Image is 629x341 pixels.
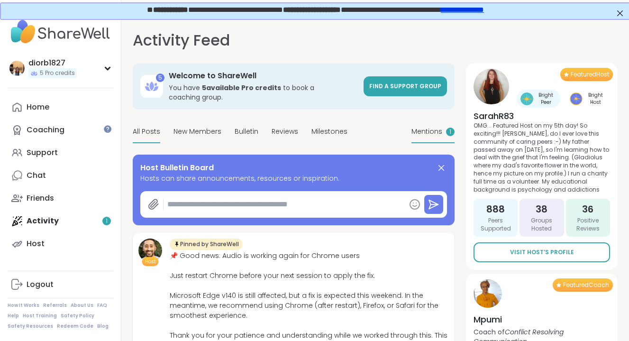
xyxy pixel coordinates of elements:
span: Groups Hosted [523,217,560,233]
a: Referrals [43,302,67,309]
div: Pinned by ShareWell [170,239,243,250]
div: Friends [27,193,54,203]
div: Home [27,102,49,112]
h4: Mpumi [474,313,610,325]
a: Support [8,141,113,164]
span: Bright Peer [535,92,556,106]
img: Bright Host [570,92,583,105]
span: 36 [582,203,593,216]
div: Logout [27,279,54,290]
h3: You have to book a coaching group. [169,83,358,102]
div: Chat [27,170,46,181]
div: Host [27,239,45,249]
span: Mentions [411,127,442,137]
span: Featured Coach [563,281,609,289]
span: Milestones [311,127,347,137]
img: SarahR83 [474,69,509,104]
span: New Members [173,127,221,137]
a: Chat [8,164,113,187]
a: Blog [97,323,109,330]
a: Logout [8,273,113,296]
span: Find a support group [369,82,441,90]
a: How It Works [8,302,39,309]
a: Home [8,96,113,119]
a: Safety Policy [61,313,94,319]
span: Bulletin [235,127,258,137]
a: About Us [71,302,93,309]
a: Friends [8,187,113,210]
img: ShareWell Nav Logo [8,15,113,48]
img: Mpumi [474,279,502,308]
span: Hosts can share announcements, resources or inspiration. [140,174,447,184]
a: FAQ [97,302,107,309]
span: Bright Host [584,92,606,106]
h3: Welcome to ShareWell [169,71,358,81]
span: Positive Reviews [570,217,606,233]
div: diorb1827 [28,58,77,68]
span: All Posts [133,127,160,137]
a: Find a support group [364,76,447,96]
p: OMG... Featured Host on my 5th day! So exciting!!! [PERSON_NAME], do I ever love this community o... [474,122,610,193]
span: 38 [536,203,547,216]
a: Host Training [23,313,57,319]
span: Host Bulletin Board [140,162,214,174]
span: 1 [449,128,451,136]
img: diorb1827 [9,61,25,76]
img: brett [138,239,162,262]
a: Visit Host’s Profile [474,242,610,262]
img: Bright Peer [520,92,533,105]
span: Visit Host’s Profile [510,248,574,257]
span: Reviews [272,127,298,137]
span: 5 Pro credits [40,69,75,77]
a: Host [8,232,113,255]
span: Peers Supported [477,217,514,233]
a: Safety Resources [8,323,53,330]
a: Help [8,313,19,319]
iframe: Spotlight [104,125,111,133]
span: 888 [486,203,505,216]
b: 5 available Pro credit s [202,83,281,92]
a: Coaching [8,119,113,141]
div: Support [27,147,58,158]
div: Coaching [27,125,64,135]
h1: Activity Feed [133,29,230,52]
a: Redeem Code [57,323,93,330]
h4: SarahR83 [474,110,610,122]
div: 5 [156,74,164,82]
span: Host [145,258,156,265]
span: Featured Host [571,71,609,78]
